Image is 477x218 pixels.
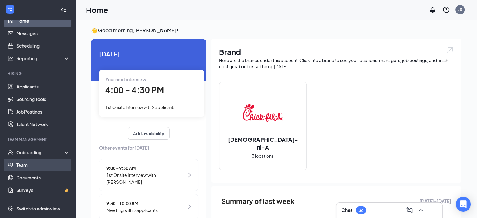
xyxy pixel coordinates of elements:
div: 36 [358,208,363,213]
div: Open Intercom Messenger [456,197,471,212]
svg: WorkstreamLogo [7,6,13,13]
div: Onboarding [16,149,65,156]
a: SurveysCrown [16,184,70,196]
span: 3 locations [252,152,274,159]
span: [DATE] - [DATE] [419,198,451,205]
h2: [DEMOGRAPHIC_DATA]-fil-A [219,136,306,151]
img: Chick-fil-A [243,93,283,133]
h1: Home [86,4,108,15]
button: ChevronUp [416,205,426,215]
img: open.6027fd2a22e1237b5b06.svg [446,46,454,54]
span: Meeting with 3 applicants [106,207,158,214]
div: Hiring [8,71,69,76]
span: Summary of last week [221,196,294,207]
svg: Collapse [61,7,67,13]
h3: Chat [341,207,352,214]
a: Sourcing Tools [16,93,70,105]
svg: Notifications [429,6,436,13]
a: Talent Network [16,118,70,130]
span: Your next interview [105,77,146,82]
a: Documents [16,171,70,184]
span: [DATE] [99,49,198,59]
a: Home [16,14,70,27]
svg: UserCheck [8,149,14,156]
h1: Brand [219,46,454,57]
button: ComposeMessage [405,205,415,215]
button: Minimize [427,205,437,215]
span: 9:00 - 9:30 AM [106,165,186,172]
div: JS [458,7,462,12]
div: Team Management [8,137,69,142]
svg: QuestionInfo [443,6,450,13]
button: Add availability [128,127,170,140]
span: 4:00 - 4:30 PM [105,85,164,95]
a: Job Postings [16,105,70,118]
span: 9:30 - 10:00 AM [106,200,158,207]
span: 1st Onsite Interview with 2 applicants [105,105,176,110]
svg: ChevronUp [417,206,425,214]
div: Switch to admin view [16,205,60,212]
a: Scheduling [16,40,70,52]
div: Here are the brands under this account. Click into a brand to see your locations, managers, job p... [219,57,454,70]
span: 1st Onsite Interview with [PERSON_NAME] [106,172,186,185]
svg: Analysis [8,55,14,61]
span: Other events for [DATE] [99,144,198,151]
div: Reporting [16,55,70,61]
svg: ComposeMessage [406,206,413,214]
svg: Settings [8,205,14,212]
h3: 👋 Good morning, [PERSON_NAME] ! [91,27,461,34]
a: Messages [16,27,70,40]
svg: Minimize [428,206,436,214]
a: Applicants [16,80,70,93]
a: Team [16,159,70,171]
